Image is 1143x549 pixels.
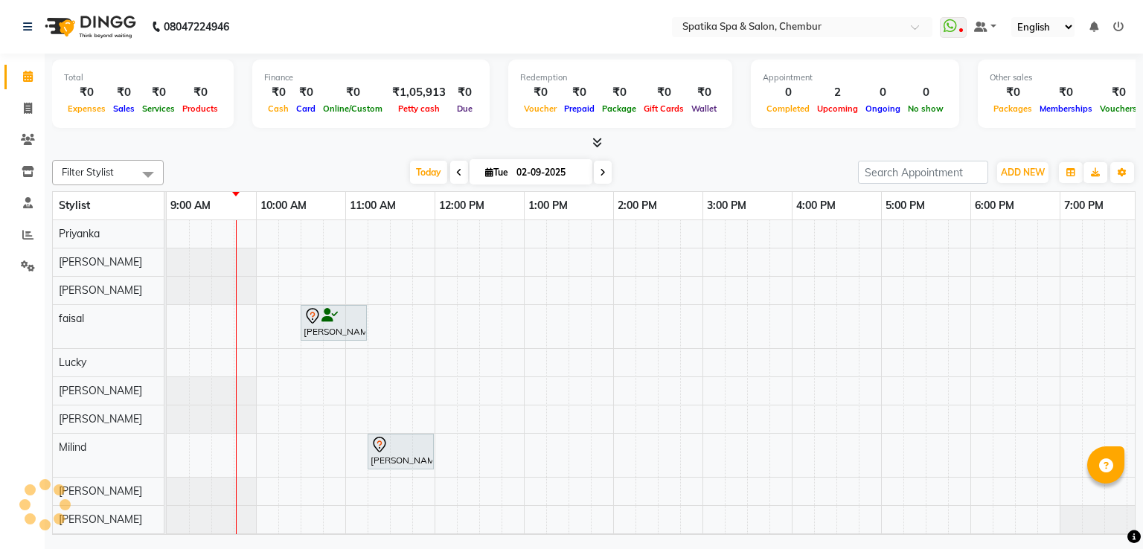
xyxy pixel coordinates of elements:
a: 7:00 PM [1060,195,1107,216]
div: ₹1,05,913 [386,84,452,101]
div: ₹0 [1036,84,1096,101]
span: Stylist [59,199,90,212]
span: faisal [59,312,84,325]
div: ₹0 [264,84,292,101]
span: Priyanka [59,227,100,240]
span: Online/Custom [319,103,386,114]
span: [PERSON_NAME] [59,384,142,397]
span: Gift Cards [640,103,688,114]
a: 2:00 PM [614,195,661,216]
span: Products [179,103,222,114]
a: 10:00 AM [257,195,310,216]
div: 0 [763,84,813,101]
span: [PERSON_NAME] [59,283,142,297]
span: Services [138,103,179,114]
div: 0 [862,84,904,101]
div: ₹0 [179,84,222,101]
span: Sales [109,103,138,114]
span: Due [453,103,476,114]
span: Today [410,161,447,184]
div: Total [64,71,222,84]
div: ₹0 [109,84,138,101]
input: Search Appointment [858,161,988,184]
a: 3:00 PM [703,195,750,216]
div: ₹0 [292,84,319,101]
div: [PERSON_NAME], TK01, 10:30 AM-11:15 AM, Haircuts [302,307,365,338]
div: Finance [264,71,478,84]
b: 08047224946 [164,6,229,48]
div: ₹0 [138,84,179,101]
div: ₹0 [64,84,109,101]
a: 9:00 AM [167,195,214,216]
span: Vouchers [1096,103,1141,114]
span: Card [292,103,319,114]
div: ₹0 [640,84,688,101]
span: Lucky [59,356,86,369]
a: 6:00 PM [971,195,1018,216]
span: Upcoming [813,103,862,114]
div: Redemption [520,71,720,84]
span: [PERSON_NAME] [59,412,142,426]
span: Wallet [688,103,720,114]
img: logo [38,6,140,48]
span: Prepaid [560,103,598,114]
div: ₹0 [1096,84,1141,101]
div: Appointment [763,71,947,84]
div: ₹0 [688,84,720,101]
span: [PERSON_NAME] [59,484,142,498]
span: Ongoing [862,103,904,114]
span: Tue [481,167,512,178]
span: Petty cash [394,103,444,114]
span: No show [904,103,947,114]
div: ₹0 [598,84,640,101]
span: Packages [990,103,1036,114]
span: ADD NEW [1001,167,1045,178]
span: Memberships [1036,103,1096,114]
div: ₹0 [452,84,478,101]
a: 1:00 PM [525,195,571,216]
span: Voucher [520,103,560,114]
div: [PERSON_NAME], TK01, 11:15 AM-12:00 PM, Classic Pedicure [369,436,432,467]
div: ₹0 [990,84,1036,101]
span: Filter Stylist [62,166,114,178]
span: [PERSON_NAME] [59,513,142,526]
a: 11:00 AM [346,195,400,216]
a: 4:00 PM [793,195,839,216]
div: ₹0 [319,84,386,101]
input: 2025-09-02 [512,161,586,184]
div: 0 [904,84,947,101]
span: Completed [763,103,813,114]
div: 2 [813,84,862,101]
span: Milind [59,440,86,454]
div: ₹0 [520,84,560,101]
a: 12:00 PM [435,195,488,216]
button: ADD NEW [997,162,1048,183]
div: ₹0 [560,84,598,101]
span: [PERSON_NAME] [59,255,142,269]
span: Expenses [64,103,109,114]
a: 5:00 PM [882,195,929,216]
span: Package [598,103,640,114]
span: Cash [264,103,292,114]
